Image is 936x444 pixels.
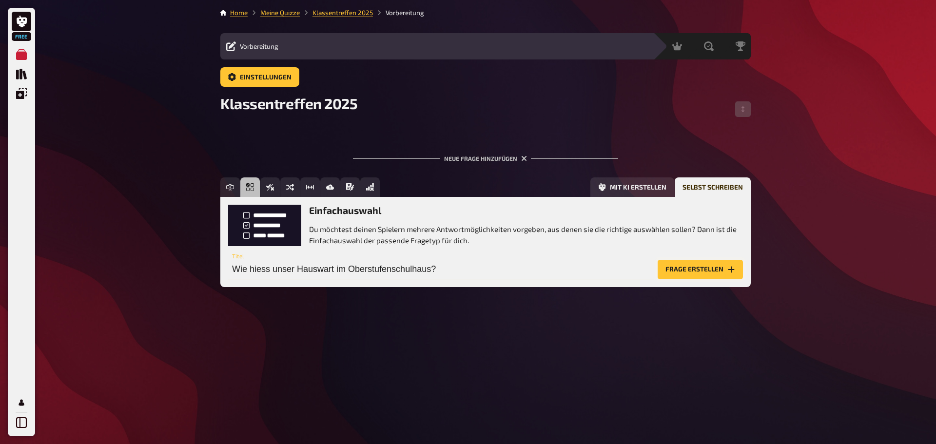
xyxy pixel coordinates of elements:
input: Titel [228,260,654,279]
button: Selbst schreiben [675,177,751,197]
li: Meine Quizze [248,8,300,18]
button: Offline Frage [360,177,380,197]
a: Quiz Sammlung [12,64,31,84]
a: Einstellungen [220,67,299,87]
button: Sortierfrage [280,177,300,197]
a: Mein Konto [12,393,31,412]
a: Klassentreffen 2025 [312,9,373,17]
li: Home [230,8,248,18]
a: Meine Quizze [12,45,31,64]
p: Du möchtest deinen Spielern mehrere Antwortmöglichkeiten vorgeben, aus denen sie die richtige aus... [309,224,743,246]
a: Einblendungen [12,84,31,103]
h3: Einfachauswahl [309,205,743,216]
div: Neue Frage hinzufügen [353,139,618,170]
button: Schätzfrage [300,177,320,197]
span: Klassentreffen 2025 [220,95,357,112]
li: Vorbereitung [373,8,424,18]
button: Mit KI erstellen [590,177,674,197]
span: Einstellungen [240,74,292,81]
button: Freitext Eingabe [220,177,240,197]
a: Home [230,9,248,17]
a: Meine Quizze [260,9,300,17]
span: Free [13,34,30,39]
button: Frage erstellen [658,260,743,279]
button: Prosa (Langtext) [340,177,360,197]
span: Vorbereitung [240,42,278,50]
button: Reihenfolge anpassen [735,101,751,117]
button: Wahr / Falsch [260,177,280,197]
button: Bild-Antwort [320,177,340,197]
li: Klassentreffen 2025 [300,8,373,18]
button: Einfachauswahl [240,177,260,197]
